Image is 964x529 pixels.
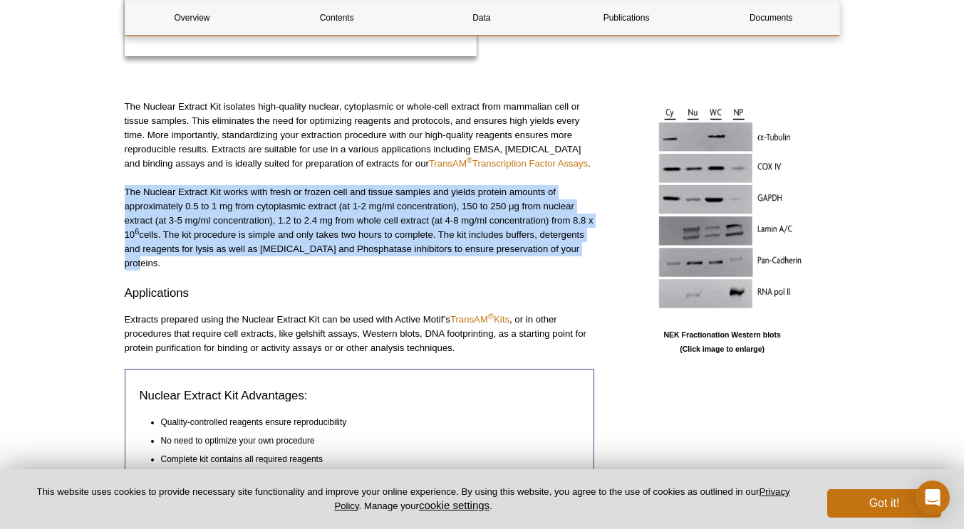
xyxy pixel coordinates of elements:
a: TransAM®Kits [450,314,509,325]
a: Data [415,1,549,35]
sup: ® [467,156,472,164]
div: Open Intercom Messenger [916,481,950,515]
li: Quality-controlled reagents ensure reproducibility [161,415,566,429]
button: Got it! [827,489,941,518]
b: NEK Fractionation Western blots (Click image to enlarge) [663,330,780,353]
a: Overview [125,1,259,35]
p: The Nuclear Extract Kit isolates high-quality nuclear, cytoplasmic or whole-cell extract from mam... [125,100,594,171]
a: TransAM®Transcription Factor Assays [429,158,588,169]
li: Complete kit contains all required reagents [161,452,566,466]
h3: Nuclear Extract Kit Advantages: [140,387,579,404]
p: The Nuclear Extract Kit works with fresh or frozen cell and tissue samples and yields protein amo... [125,185,594,271]
sup: ® [488,311,494,320]
li: No need to optimize your own procedure [161,434,566,448]
a: Contents [270,1,404,35]
h3: Applications [125,285,594,302]
p: Extracts prepared using the Nuclear Extract Kit can be used with Active Motif’s , or in other pro... [125,313,594,355]
a: Publications [559,1,693,35]
sup: 6 [135,226,139,235]
img: NEK Fractionation Western blots [633,100,812,323]
a: Privacy Policy [334,486,789,510]
p: This website uses cookies to provide necessary site functionality and improve your online experie... [23,486,804,513]
a: Documents [704,1,838,35]
button: cookie settings [419,499,489,511]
